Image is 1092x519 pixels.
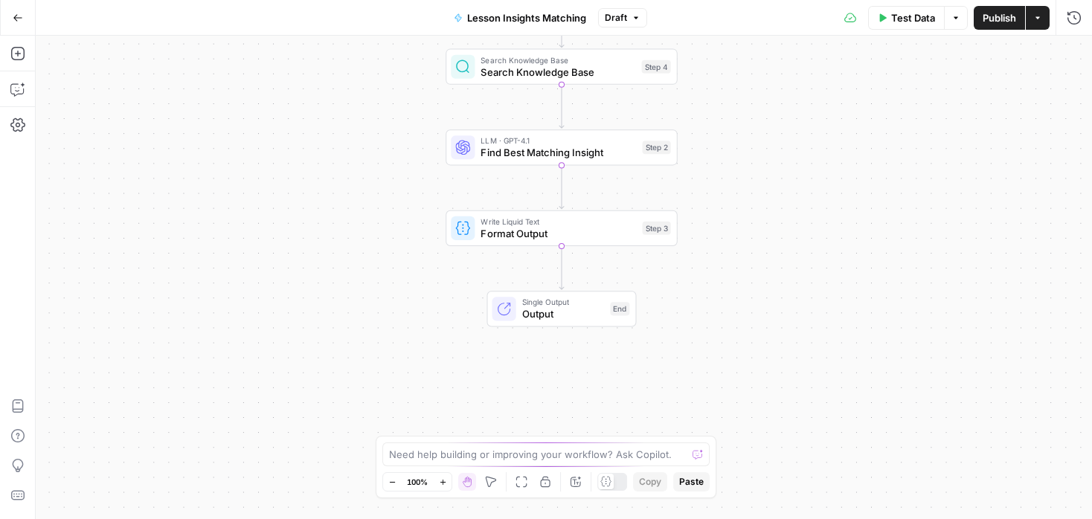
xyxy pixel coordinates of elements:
button: Test Data [868,6,944,30]
button: Lesson Insights Matching [445,6,595,30]
div: Write Liquid TextFormat OutputStep 3 [446,210,678,246]
div: End [610,302,629,315]
button: Copy [633,472,667,491]
span: Single Output [522,296,605,308]
g: Edge from step_3 to end [559,246,564,289]
span: 100% [407,476,428,488]
div: Search Knowledge BaseSearch Knowledge BaseStep 4 [446,49,678,85]
span: Write Liquid Text [481,216,636,228]
span: Copy [639,475,661,489]
span: Paste [679,475,704,489]
span: Test Data [891,10,935,25]
div: Step 2 [643,141,671,154]
div: Step 4 [642,60,671,74]
span: Search Knowledge Base [481,54,635,66]
g: Edge from step_1 to step_4 [559,4,564,47]
g: Edge from step_4 to step_2 [559,85,564,128]
span: Output [522,306,605,321]
span: Draft [605,11,627,25]
span: Find Best Matching Insight [481,145,636,160]
span: Search Knowledge Base [481,65,635,80]
div: Single OutputOutputEnd [446,291,678,326]
button: Paste [673,472,710,491]
g: Edge from step_2 to step_3 [559,165,564,208]
span: LLM · GPT-4.1 [481,135,636,146]
span: Publish [983,10,1016,25]
div: LLM · GPT-4.1Find Best Matching InsightStep 2 [446,129,678,165]
span: Lesson Insights Matching [467,10,586,25]
span: Format Output [481,226,636,241]
button: Publish [974,6,1025,30]
button: Draft [598,8,647,28]
div: Step 3 [643,222,671,235]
